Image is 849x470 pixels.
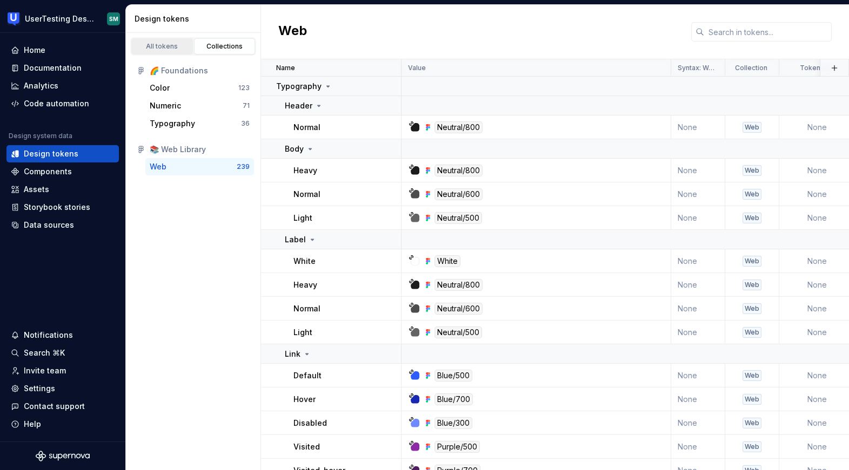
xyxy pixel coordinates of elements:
div: Neutral/800 [434,121,483,133]
div: Neutral/500 [434,326,482,338]
div: Assets [24,184,49,195]
div: Search ⌘K [24,348,65,358]
div: Documentation [24,63,82,73]
a: Home [6,42,119,59]
div: Web [743,165,761,176]
p: Label [285,234,306,245]
p: Token set [800,64,832,72]
div: Blue/500 [434,370,472,382]
a: Components [6,163,119,180]
button: Contact support [6,398,119,415]
div: Web [743,394,761,405]
div: 123 [238,84,250,92]
p: Hover [293,394,316,405]
a: Documentation [6,59,119,77]
button: Color123 [145,79,254,97]
p: Syntax: Web [678,64,716,72]
div: UserTesting Design System [25,13,94,24]
div: Web [743,370,761,381]
div: Storybook stories [24,202,90,213]
p: White [293,256,316,267]
p: Default [293,370,322,381]
div: Data sources [24,220,74,230]
div: Typography [150,118,195,129]
div: Web [743,441,761,452]
div: Code automation [24,98,89,109]
div: Web [743,418,761,428]
img: 41adf70f-fc1c-4662-8e2d-d2ab9c673b1b.png [8,12,21,25]
p: Normal [293,122,320,133]
div: Neutral/800 [434,279,483,291]
p: Normal [293,189,320,200]
td: None [671,115,725,139]
p: Light [293,327,312,338]
p: Value [408,64,426,72]
a: Storybook stories [6,199,119,216]
div: Web [743,280,761,290]
div: Neutral/600 [434,188,483,200]
div: Purple/500 [434,441,480,453]
p: Heavy [293,280,317,290]
div: Neutral/500 [434,212,482,224]
p: Typography [276,81,322,92]
div: Color [150,83,170,93]
td: None [671,206,725,230]
div: Components [24,166,72,177]
div: Invite team [24,365,66,376]
td: None [671,249,725,273]
div: 📚 Web Library [150,144,250,155]
div: Blue/700 [434,393,473,405]
div: Web [150,161,166,172]
td: None [671,411,725,435]
div: Web [743,256,761,267]
button: Web239 [145,158,254,175]
a: Analytics [6,77,119,94]
a: Assets [6,181,119,198]
p: Visited [293,441,320,452]
div: Blue/300 [434,417,472,429]
td: None [671,182,725,206]
button: Search ⌘K [6,344,119,362]
div: Design system data [9,132,72,140]
td: None [671,159,725,182]
div: Neutral/800 [434,165,483,176]
td: None [671,387,725,411]
a: Design tokens [6,145,119,162]
p: Name [276,64,295,72]
div: Neutral/600 [434,303,483,315]
p: Light [293,213,312,223]
div: Web [743,122,761,133]
td: None [671,435,725,459]
p: Link [285,349,300,359]
div: Analytics [24,80,58,91]
a: Settings [6,380,119,397]
div: Collections [198,42,252,51]
div: Help [24,419,41,430]
div: Design tokens [135,13,256,24]
td: None [671,364,725,387]
div: Web [743,327,761,338]
h2: Web [278,22,307,42]
div: SM [109,15,118,23]
button: Numeric71 [145,97,254,114]
div: Design tokens [24,148,78,159]
div: Numeric [150,100,181,111]
a: Invite team [6,362,119,379]
p: Collection [735,64,767,72]
button: Typography36 [145,115,254,132]
button: Help [6,415,119,433]
div: 36 [241,119,250,128]
p: Body [285,144,304,154]
div: Contact support [24,401,85,412]
a: Code automation [6,95,119,112]
svg: Supernova Logo [36,451,90,461]
input: Search in tokens... [704,22,832,42]
div: Notifications [24,330,73,340]
button: UserTesting Design SystemSM [2,7,123,30]
div: Home [24,45,45,56]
